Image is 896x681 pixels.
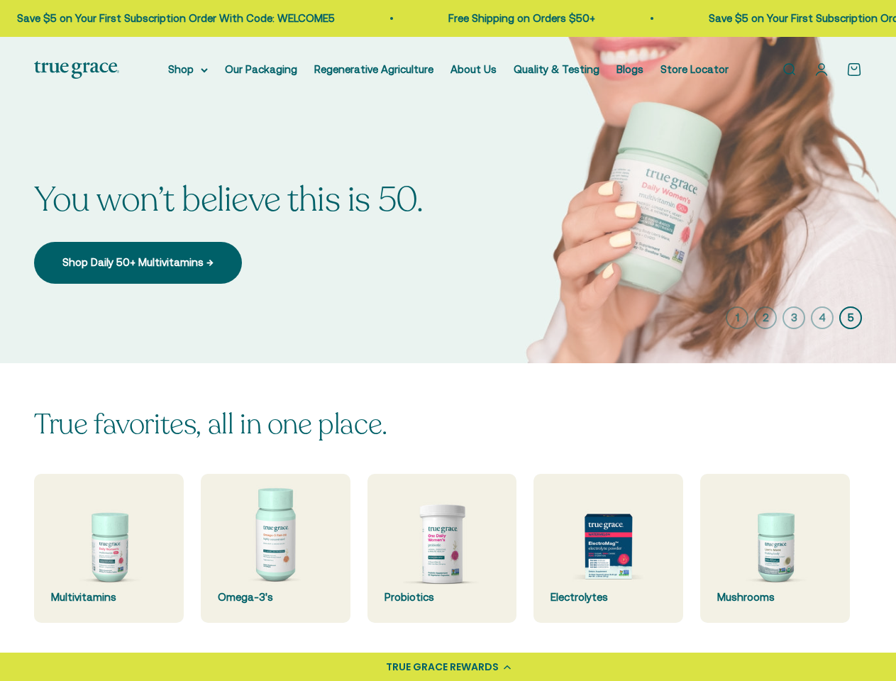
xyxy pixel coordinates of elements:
[386,660,499,675] div: TRUE GRACE REWARDS
[34,242,242,283] a: Shop Daily 50+ Multivitamins →
[660,63,729,75] a: Store Locator
[218,589,333,606] div: Omega-3's
[385,589,500,606] div: Probiotics
[717,589,833,606] div: Mushrooms
[533,474,683,624] a: Electrolytes
[168,61,208,78] summary: Shop
[34,177,423,223] split-lines: You won’t believe this is 50.
[446,12,592,24] a: Free Shipping on Orders $50+
[51,589,167,606] div: Multivitamins
[314,63,433,75] a: Regenerative Agriculture
[201,474,350,624] a: Omega-3's
[514,63,599,75] a: Quality & Testing
[34,405,387,443] split-lines: True favorites, all in one place.
[726,306,748,329] button: 1
[754,306,777,329] button: 2
[14,10,332,27] p: Save $5 on Your First Subscription Order With Code: WELCOME5
[367,474,517,624] a: Probiotics
[34,474,184,624] a: Multivitamins
[839,306,862,329] button: 5
[616,63,643,75] a: Blogs
[450,63,497,75] a: About Us
[551,589,666,606] div: Electrolytes
[811,306,834,329] button: 4
[782,306,805,329] button: 3
[225,63,297,75] a: Our Packaging
[700,474,850,624] a: Mushrooms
